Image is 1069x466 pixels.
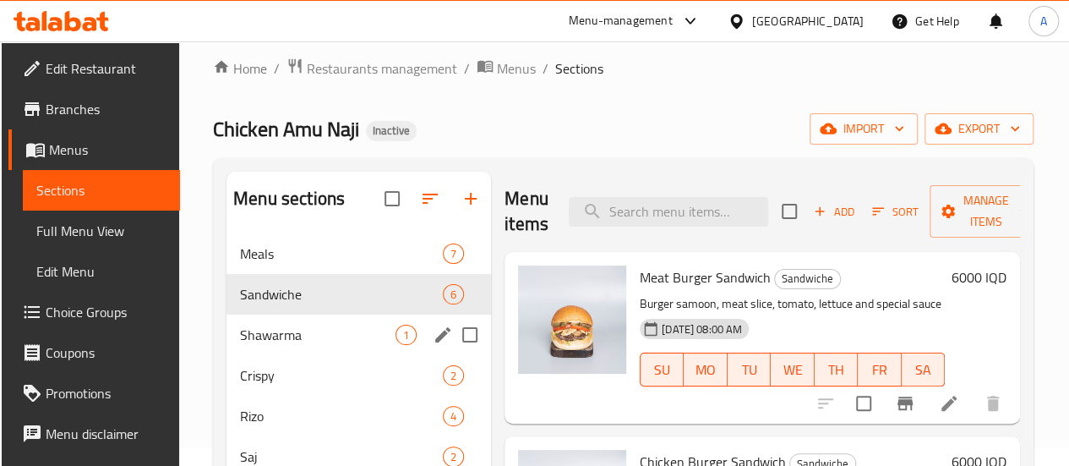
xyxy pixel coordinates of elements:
[226,315,491,355] div: Shawarma1edit
[240,284,443,304] span: Sandwiche
[444,368,463,384] span: 2
[23,211,180,251] a: Full Menu View
[8,48,180,89] a: Edit Restaurant
[274,58,280,79] li: /
[366,121,417,141] div: Inactive
[775,269,840,288] span: Sandwiche
[444,246,463,262] span: 7
[943,190,1029,233] span: Manage items
[374,181,410,217] span: Select all sections
[443,406,464,426] div: items
[46,99,166,119] span: Branches
[908,358,938,382] span: SA
[734,358,764,382] span: TU
[46,58,166,79] span: Edit Restaurant
[973,383,1013,424] button: delete
[286,58,457,79] a: Restaurants management
[23,170,180,211] a: Sections
[811,202,857,222] span: Add
[858,353,901,387] button: FR
[444,408,463,425] span: 4
[647,358,677,382] span: SU
[939,393,959,414] a: Edit menu item
[444,287,463,303] span: 6
[46,424,166,444] span: Menu disclaimer
[46,302,166,322] span: Choice Groups
[396,327,416,343] span: 1
[640,353,684,387] button: SU
[226,355,491,396] div: Crispy2
[430,322,455,348] button: edit
[640,265,771,290] span: Meat Burger Sandwich
[226,233,491,274] div: Meals7
[872,202,919,222] span: Sort
[240,244,443,264] span: Meals
[861,199,930,225] span: Sort items
[8,373,180,414] a: Promotions
[497,58,536,79] span: Menus
[46,383,166,403] span: Promotions
[36,180,166,200] span: Sections
[505,186,548,237] h2: Menu items
[885,383,925,424] button: Branch-specific-item
[8,89,180,129] a: Branches
[868,199,923,225] button: Sort
[240,365,443,386] span: Crispy
[226,274,491,315] div: Sandwiche6
[8,332,180,373] a: Coupons
[807,199,861,225] button: Add
[807,199,861,225] span: Add item
[213,110,359,148] span: Chicken Amu Naji
[1040,12,1047,30] span: A
[477,58,536,79] a: Menus
[450,178,491,219] button: Add section
[8,414,180,454] a: Menu disclaimer
[569,11,673,31] div: Menu-management
[23,251,180,292] a: Edit Menu
[240,325,395,345] span: Shawarma
[36,261,166,282] span: Edit Menu
[823,118,904,140] span: import
[752,12,864,30] div: [GEOGRAPHIC_DATA]
[8,292,180,332] a: Choice Groups
[821,358,851,382] span: TH
[233,186,345,211] h2: Menu sections
[952,266,1006,289] h6: 6000 IQD
[366,123,417,138] span: Inactive
[307,58,457,79] span: Restaurants management
[555,58,603,79] span: Sections
[464,58,470,79] li: /
[924,113,1034,145] button: export
[443,244,464,264] div: items
[226,396,491,436] div: Rizo4
[543,58,548,79] li: /
[8,129,180,170] a: Menus
[36,221,166,241] span: Full Menu View
[938,118,1020,140] span: export
[815,353,858,387] button: TH
[640,293,945,315] p: Burger samoon, meat slice, tomato, lettuce and special sauce
[569,197,768,227] input: search
[444,449,463,465] span: 2
[46,343,166,363] span: Coupons
[771,353,814,387] button: WE
[772,194,807,229] span: Select section
[655,321,749,337] span: [DATE] 08:00 AM
[410,178,450,219] span: Sort sections
[240,406,443,426] span: Rizo
[864,358,894,382] span: FR
[810,113,918,145] button: import
[846,386,881,421] span: Select to update
[49,140,166,160] span: Menus
[728,353,771,387] button: TU
[774,269,841,289] div: Sandwiche
[443,365,464,386] div: items
[690,358,720,382] span: MO
[213,58,267,79] a: Home
[684,353,727,387] button: MO
[902,353,945,387] button: SA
